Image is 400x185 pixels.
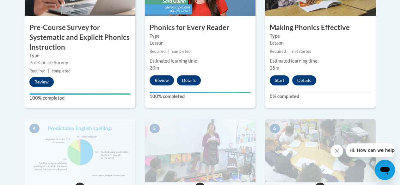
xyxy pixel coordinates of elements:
h3: Pre-Course Survey for Systematic and Explicit Phonics Instruction [25,23,135,52]
span: Required [270,49,286,54]
div: Estimated learning time: [270,58,371,65]
label: 100% completed [29,95,131,102]
label: Type [270,33,371,40]
span: 6 [270,124,280,133]
div: Lesson [270,40,371,46]
span: | [288,49,290,54]
div: Lesson [150,40,251,46]
span: 4 [29,124,40,133]
button: Start [270,75,289,85]
span: completed [172,49,191,54]
label: 100% completed [150,93,251,100]
label: 0% completed [270,93,371,100]
div: Estimated learning time: [150,58,251,65]
img: Course Image [145,119,255,182]
button: Details [292,75,316,85]
label: Type [29,52,131,59]
span: not started [292,49,311,54]
span: | [48,69,49,73]
span: Required [150,49,166,54]
img: Course Image [265,119,376,182]
span: 20m [150,65,159,71]
span: 25m [270,65,279,71]
div: Your progress [29,93,131,95]
span: | [168,49,169,54]
div: Pre-Course Survey [29,59,131,66]
button: Review [29,77,54,87]
span: 5 [150,124,160,133]
button: Details [177,75,201,85]
iframe: Close message [330,145,343,157]
label: Type [150,33,251,40]
iframe: Button to launch messaging window [375,160,395,180]
span: Required [29,69,46,73]
iframe: Message from company [346,143,395,157]
img: Course Image [25,119,135,182]
div: Your progress [150,92,251,93]
span: Hi. How can we help? [4,4,51,9]
h3: Making Phonics Effective [265,23,376,33]
span: completed [52,69,71,73]
button: Review [150,75,174,85]
h3: Phonics for Every Reader [145,23,255,33]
